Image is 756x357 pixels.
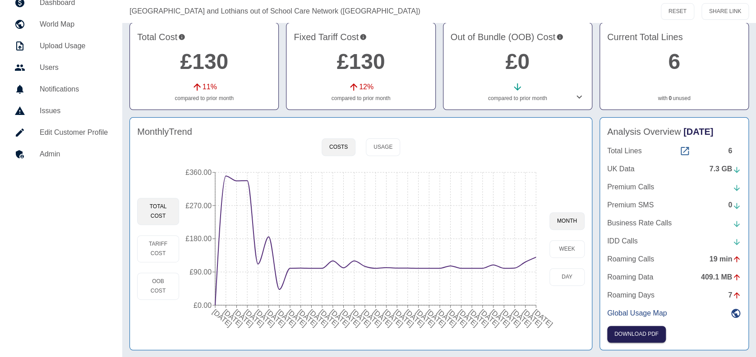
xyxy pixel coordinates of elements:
tspan: [DATE] [499,308,521,328]
tspan: [DATE] [467,308,489,328]
button: OOB Cost [137,273,179,300]
button: RESET [661,3,694,20]
a: [GEOGRAPHIC_DATA] and Lothians out of School Care Network ([GEOGRAPHIC_DATA]) [129,6,420,17]
button: Usage [366,138,400,156]
tspan: [DATE] [521,308,543,328]
tspan: [DATE] [243,308,265,328]
p: Roaming Days [607,290,655,301]
tspan: [DATE] [403,308,425,328]
tspan: [DATE] [275,308,297,328]
h4: Out of Bundle (OOB) Cost [451,30,585,44]
tspan: [DATE] [489,308,511,328]
tspan: [DATE] [510,308,532,328]
tspan: [DATE] [478,308,500,328]
h5: Users [40,62,108,73]
button: Tariff Cost [137,235,179,262]
a: £130 [180,50,228,73]
p: 12 % [359,82,373,92]
tspan: [DATE] [232,308,254,328]
h4: Monthly Trend [137,125,192,138]
h5: Upload Usage [40,41,108,51]
a: Upload Usage [7,35,115,57]
p: Roaming Data [607,272,653,283]
svg: This is the total charges incurred over 1 months [178,30,185,44]
p: compared to prior month [137,94,271,102]
button: Click here to download the most recent invoice. If the current month’s invoice is unavailable, th... [607,326,666,343]
div: 19 min [709,254,741,265]
tspan: [DATE] [296,308,318,328]
tspan: [DATE] [435,308,457,328]
svg: This is your recurring contracted cost [360,30,367,44]
tspan: [DATE] [286,308,308,328]
tspan: [DATE] [446,308,468,328]
h5: World Map [40,19,108,30]
h5: Issues [40,105,108,116]
a: £0 [505,50,529,73]
a: Business Rate Calls [607,218,741,229]
div: 6 [728,146,741,156]
button: month [549,212,585,230]
button: Total Cost [137,198,179,225]
button: Costs [322,138,355,156]
a: Roaming Data409.1 MB [607,272,741,283]
button: week [549,240,585,258]
tspan: £360.00 [185,169,212,176]
tspan: [DATE] [328,308,350,328]
tspan: [DATE] [264,308,286,328]
a: Premium Calls [607,182,741,192]
h4: Fixed Tariff Cost [294,30,428,44]
a: Total Lines6 [607,146,741,156]
tspan: [DATE] [254,308,276,328]
tspan: [DATE] [457,308,479,328]
tspan: [DATE] [382,308,404,328]
tspan: [DATE] [221,308,244,328]
p: with unused [607,94,741,102]
p: UK Data [607,164,634,174]
a: £130 [337,50,385,73]
tspan: [DATE] [339,308,361,328]
a: Global Usage Map [607,308,741,319]
button: SHARE LINK [701,3,749,20]
button: day [549,268,585,286]
a: World Map [7,14,115,35]
tspan: [DATE] [318,308,340,328]
p: Premium SMS [607,200,654,211]
div: 409.1 MB [701,272,741,283]
tspan: [DATE] [371,308,393,328]
a: Notifications [7,78,115,100]
h4: Total Cost [137,30,271,44]
tspan: [DATE] [425,308,447,328]
p: Premium Calls [607,182,654,192]
p: Business Rate Calls [607,218,672,229]
h5: Notifications [40,84,108,95]
p: IDD Calls [607,236,638,247]
a: Premium SMS0 [607,200,741,211]
h5: Admin [40,149,108,160]
tspan: [DATE] [392,308,415,328]
tspan: £0.00 [194,302,212,309]
tspan: [DATE] [532,308,554,328]
tspan: [DATE] [414,308,436,328]
div: 0 [728,200,741,211]
a: IDD Calls [607,236,741,247]
p: 11 % [203,82,217,92]
h4: Analysis Overview [607,125,741,138]
a: Roaming Calls19 min [607,254,741,265]
h4: Current Total Lines [607,30,741,44]
span: [DATE] [683,127,713,137]
a: 0 [668,94,672,102]
tspan: [DATE] [350,308,372,328]
a: UK Data7.3 GB [607,164,741,174]
a: Admin [7,143,115,165]
tspan: [DATE] [307,308,329,328]
tspan: [DATE] [360,308,383,328]
div: 7.3 GB [709,164,741,174]
a: Roaming Days7 [607,290,741,301]
p: Total Lines [607,146,642,156]
a: Edit Customer Profile [7,122,115,143]
div: 7 [728,290,741,301]
a: Users [7,57,115,78]
tspan: £180.00 [185,235,212,243]
p: compared to prior month [294,94,428,102]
